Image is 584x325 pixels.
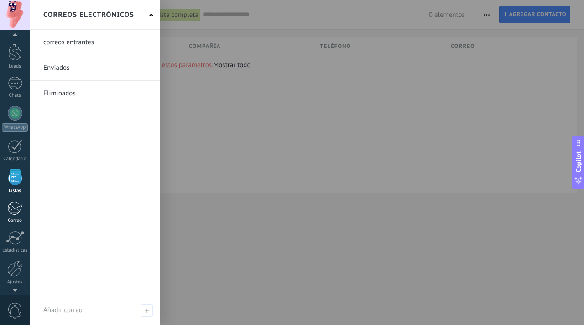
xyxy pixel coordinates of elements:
div: Calendario [2,156,28,162]
div: Estadísticas [2,247,28,253]
li: Enviados [30,55,160,81]
div: WhatsApp [2,123,28,132]
span: Añadir correo [141,304,153,317]
span: Copilot [574,152,583,173]
div: Leads [2,63,28,69]
li: correos entrantes [30,30,160,55]
div: Correo [2,218,28,224]
span: Añadir correo [43,306,83,315]
div: Ajustes [2,279,28,285]
li: Eliminados [30,81,160,106]
div: Listas [2,188,28,194]
div: Chats [2,93,28,99]
h2: Correos electrónicos [43,0,134,29]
